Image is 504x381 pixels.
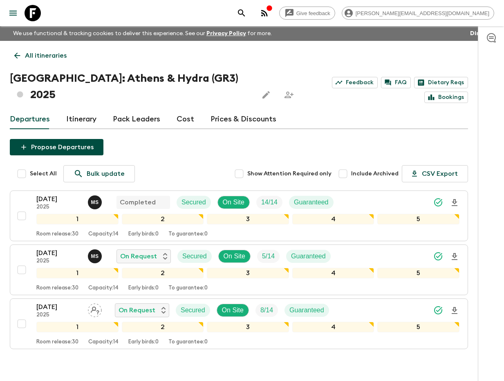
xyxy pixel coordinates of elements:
a: Dietary Reqs [414,77,468,88]
span: Select All [30,170,57,178]
div: 5 [377,214,459,224]
div: Trip Fill [257,250,280,263]
p: 14 / 14 [261,197,278,207]
h1: [GEOGRAPHIC_DATA]: Athens & Hydra (GR3) 2025 [10,70,251,103]
div: 4 [292,322,374,332]
p: Room release: 30 [36,339,78,345]
p: Completed [120,197,156,207]
div: 5 [377,322,459,332]
div: Trip Fill [255,304,278,317]
span: Magda Sotiriadis [88,198,103,204]
p: Secured [182,251,207,261]
p: Guaranteed [291,251,326,261]
div: 1 [36,268,119,278]
div: 3 [207,214,289,224]
button: CSV Export [402,165,468,182]
p: Room release: 30 [36,285,78,291]
p: [DATE] [36,302,81,312]
span: Show Attention Required only [247,170,332,178]
button: MS [88,249,103,263]
span: Give feedback [292,10,335,16]
p: All itineraries [25,51,67,61]
a: Privacy Policy [206,31,246,36]
div: 4 [292,268,374,278]
a: Bulk update [63,165,135,182]
button: [DATE]2025Magda SotiriadisOn RequestSecuredOn SiteTrip FillGuaranteed12345Room release:30Capacity... [10,244,468,295]
div: [PERSON_NAME][EMAIL_ADDRESS][DOMAIN_NAME] [342,7,494,20]
div: 2 [122,322,204,332]
p: Bulk update [87,169,125,179]
p: 2025 [36,312,81,318]
a: Pack Leaders [113,110,160,129]
div: 3 [207,322,289,332]
p: Secured [181,197,206,207]
svg: Download Onboarding [450,198,459,208]
span: Share this itinerary [281,87,297,103]
p: To guarantee: 0 [168,231,208,238]
p: We use functional & tracking cookies to deliver this experience. See our for more. [10,26,275,41]
div: 3 [207,268,289,278]
span: Include Archived [351,170,399,178]
a: Itinerary [66,110,96,129]
button: [DATE]2025Assign pack leaderOn RequestSecuredOn SiteTrip FillGuaranteed12345Room release:30Capaci... [10,298,468,349]
p: On Request [119,305,155,315]
button: Propose Departures [10,139,103,155]
p: Capacity: 14 [88,231,119,238]
div: 4 [292,214,374,224]
div: 1 [36,214,119,224]
p: Guaranteed [289,305,324,315]
p: Secured [181,305,205,315]
svg: Download Onboarding [450,306,459,316]
svg: Synced Successfully [433,251,443,261]
svg: Synced Successfully [433,305,443,315]
div: 2 [122,268,204,278]
p: To guarantee: 0 [168,285,208,291]
div: On Site [217,304,249,317]
p: [DATE] [36,248,81,258]
div: Secured [177,250,212,263]
p: [DATE] [36,194,81,204]
button: Dismiss [468,28,494,39]
button: Edit this itinerary [258,87,274,103]
span: Magda Sotiriadis [88,252,103,258]
p: Capacity: 14 [88,339,119,345]
p: On Site [224,251,245,261]
div: Trip Fill [256,196,282,209]
a: FAQ [381,77,411,88]
svg: Download Onboarding [450,252,459,262]
p: 8 / 14 [260,305,273,315]
span: Assign pack leader [88,306,102,312]
p: Early birds: 0 [128,231,159,238]
button: menu [5,5,21,21]
p: Early birds: 0 [128,285,159,291]
p: On Site [223,197,244,207]
p: On Request [120,251,157,261]
svg: Synced Successfully [433,197,443,207]
p: 5 / 14 [262,251,275,261]
div: 1 [36,322,119,332]
button: [DATE]2025Magda SotiriadisCompletedSecuredOn SiteTrip FillGuaranteed12345Room release:30Capacity:... [10,190,468,241]
a: Prices & Discounts [211,110,276,129]
div: On Site [218,250,251,263]
span: [PERSON_NAME][EMAIL_ADDRESS][DOMAIN_NAME] [351,10,494,16]
div: 2 [122,214,204,224]
p: 2025 [36,258,81,264]
p: Early birds: 0 [128,339,159,345]
p: Guaranteed [294,197,329,207]
a: Give feedback [279,7,335,20]
p: 2025 [36,204,81,211]
p: Capacity: 14 [88,285,119,291]
p: On Site [222,305,244,315]
a: Bookings [424,92,468,103]
div: Secured [176,304,210,317]
a: Cost [177,110,194,129]
div: Secured [177,196,211,209]
div: 5 [377,268,459,278]
a: All itineraries [10,47,71,64]
a: Feedback [332,77,378,88]
p: Room release: 30 [36,231,78,238]
button: search adventures [233,5,250,21]
p: M S [91,253,99,260]
p: To guarantee: 0 [168,339,208,345]
div: On Site [217,196,250,209]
